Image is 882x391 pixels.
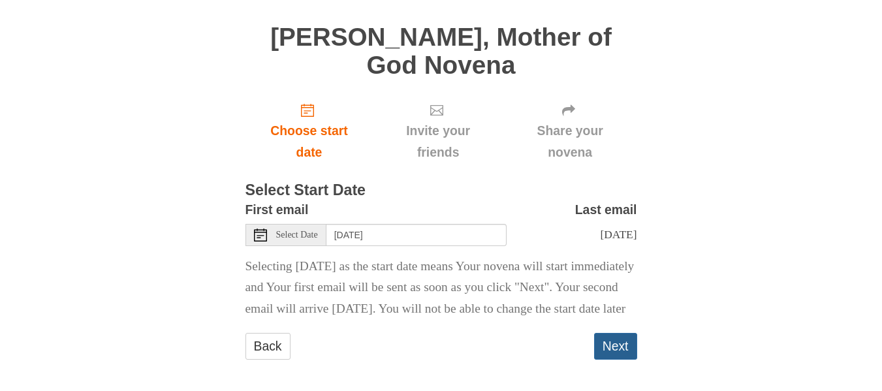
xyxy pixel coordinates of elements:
[386,120,490,163] span: Invite your friends
[276,230,318,240] span: Select Date
[245,256,637,321] p: Selecting [DATE] as the start date means Your novena will start immediately and Your first email ...
[245,92,373,170] a: Choose start date
[259,120,360,163] span: Choose start date
[245,199,309,221] label: First email
[245,333,291,360] a: Back
[575,199,637,221] label: Last email
[245,182,637,199] h3: Select Start Date
[516,120,624,163] span: Share your novena
[503,92,637,170] div: Click "Next" to confirm your start date first.
[373,92,503,170] div: Click "Next" to confirm your start date first.
[245,23,637,79] h1: [PERSON_NAME], Mother of God Novena
[594,333,637,360] button: Next
[326,224,507,246] input: Use the arrow keys to pick a date
[600,228,637,241] span: [DATE]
